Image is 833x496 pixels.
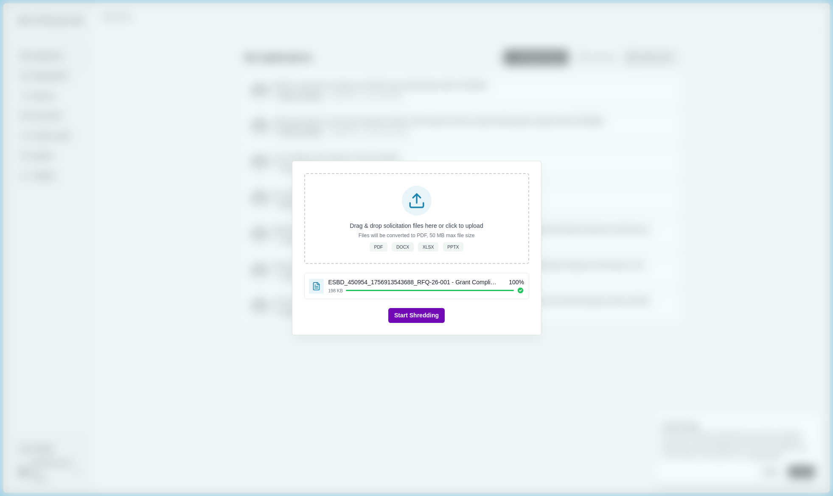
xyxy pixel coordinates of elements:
[350,221,483,230] p: Drag & drop solicitation files here or click to upload
[328,278,498,287] span: ESBD_450954_1756913543688_RFQ-26-001 - Grant Compliance Monitoring Services (2).pdf
[328,288,343,294] span: 198 KB
[509,278,524,287] span: 100 %
[447,244,459,250] span: PPTX
[388,308,445,323] button: Start Shredding
[423,244,434,250] span: XLSX
[374,244,383,250] span: PDF
[359,232,475,240] p: Files will be converted to PDF, 50 MB max file size
[396,244,409,250] span: DOCX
